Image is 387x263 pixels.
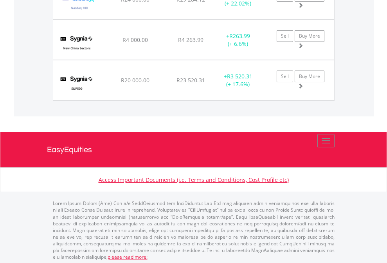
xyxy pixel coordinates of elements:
[277,30,293,42] a: Sell
[295,71,324,82] a: Buy More
[122,36,148,44] span: R4 000.00
[214,32,263,48] div: + (+ 6.6%)
[57,70,97,98] img: TFSA.SYG500.png
[295,30,324,42] a: Buy More
[108,254,148,260] a: please read more:
[277,71,293,82] a: Sell
[121,76,149,84] span: R20 000.00
[99,176,289,183] a: Access Important Documents (i.e. Terms and Conditions, Cost Profile etc)
[176,76,205,84] span: R23 520.31
[227,73,252,80] span: R3 520.31
[57,30,97,58] img: TFSA.SYGCN.png
[47,132,340,167] a: EasyEquities
[229,32,250,40] span: R263.99
[178,36,203,44] span: R4 263.99
[53,200,335,260] p: Lorem Ipsum Dolors (Ame) Con a/e SeddOeiusmod tem InciDiduntut Lab Etd mag aliquaen admin veniamq...
[214,73,263,88] div: + (+ 17.6%)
